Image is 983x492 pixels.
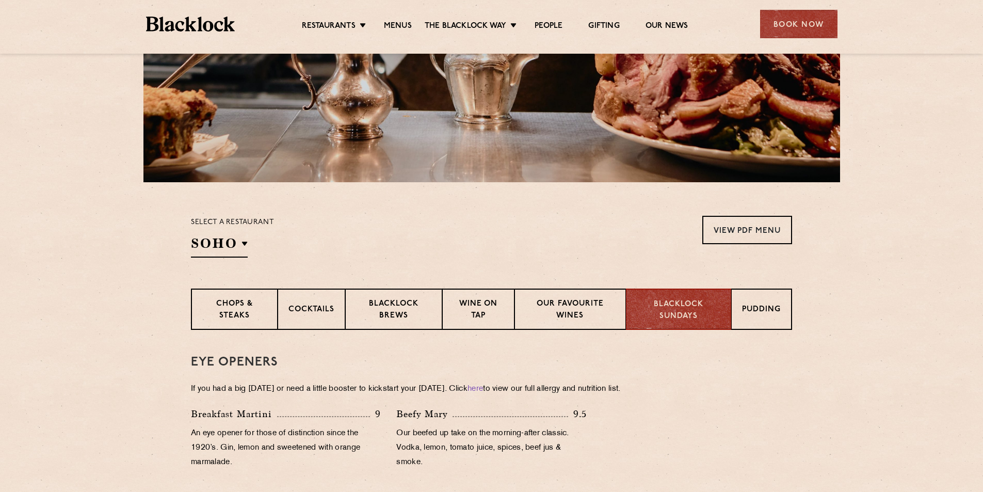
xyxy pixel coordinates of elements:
p: Select a restaurant [191,216,274,229]
a: People [535,21,562,33]
p: If you had a big [DATE] or need a little booster to kickstart your [DATE]. Click to view our full... [191,382,792,396]
a: The Blacklock Way [425,21,506,33]
p: Chops & Steaks [202,298,267,323]
p: Wine on Tap [453,298,504,323]
a: Menus [384,21,412,33]
a: here [468,385,483,393]
div: Book Now [760,10,837,38]
p: Beefy Mary [396,407,453,421]
a: Restaurants [302,21,356,33]
h2: SOHO [191,234,248,258]
a: Our News [646,21,688,33]
p: Pudding [742,304,781,317]
p: Cocktails [288,304,334,317]
p: An eye opener for those of distinction since the 1920’s. Gin, lemon and sweetened with orange mar... [191,426,381,470]
a: View PDF Menu [702,216,792,244]
p: 9 [370,407,381,421]
p: Our favourite wines [525,298,615,323]
p: Breakfast Martini [191,407,277,421]
img: BL_Textured_Logo-footer-cropped.svg [146,17,235,31]
p: Blacklock Sundays [637,299,720,322]
h3: Eye openers [191,356,792,369]
p: Blacklock Brews [356,298,431,323]
p: 9.5 [568,407,587,421]
p: Our beefed up take on the morning-after classic. Vodka, lemon, tomato juice, spices, beef jus & s... [396,426,586,470]
a: Gifting [588,21,619,33]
